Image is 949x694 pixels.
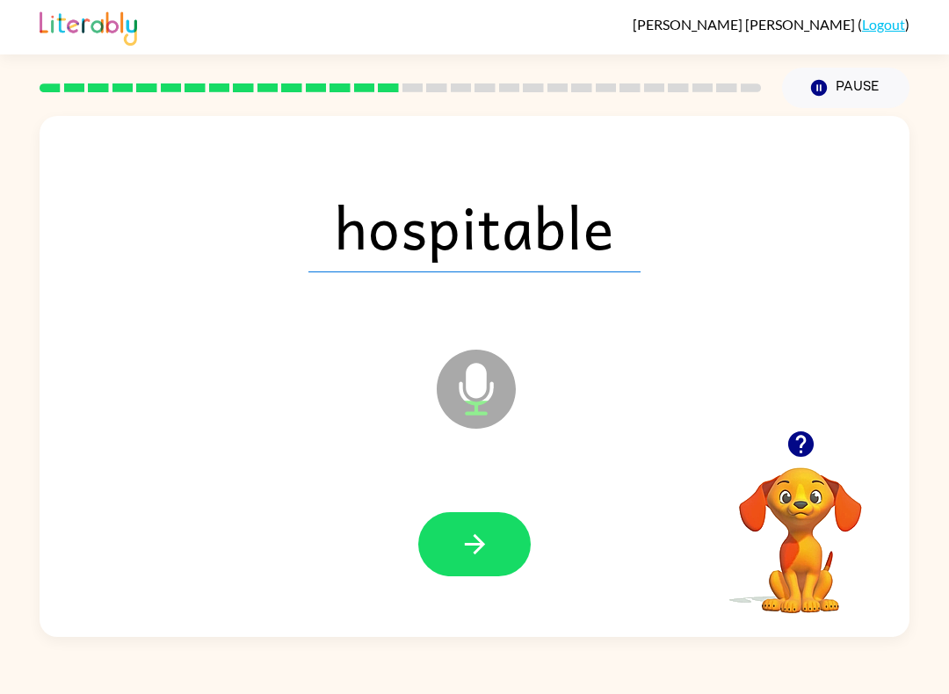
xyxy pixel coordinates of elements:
[782,68,909,108] button: Pause
[713,440,888,616] video: Your browser must support playing .mp4 files to use Literably. Please try using another browser.
[633,16,858,33] span: [PERSON_NAME] [PERSON_NAME]
[40,7,137,46] img: Literably
[633,16,909,33] div: ( )
[862,16,905,33] a: Logout
[308,181,641,272] span: hospitable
